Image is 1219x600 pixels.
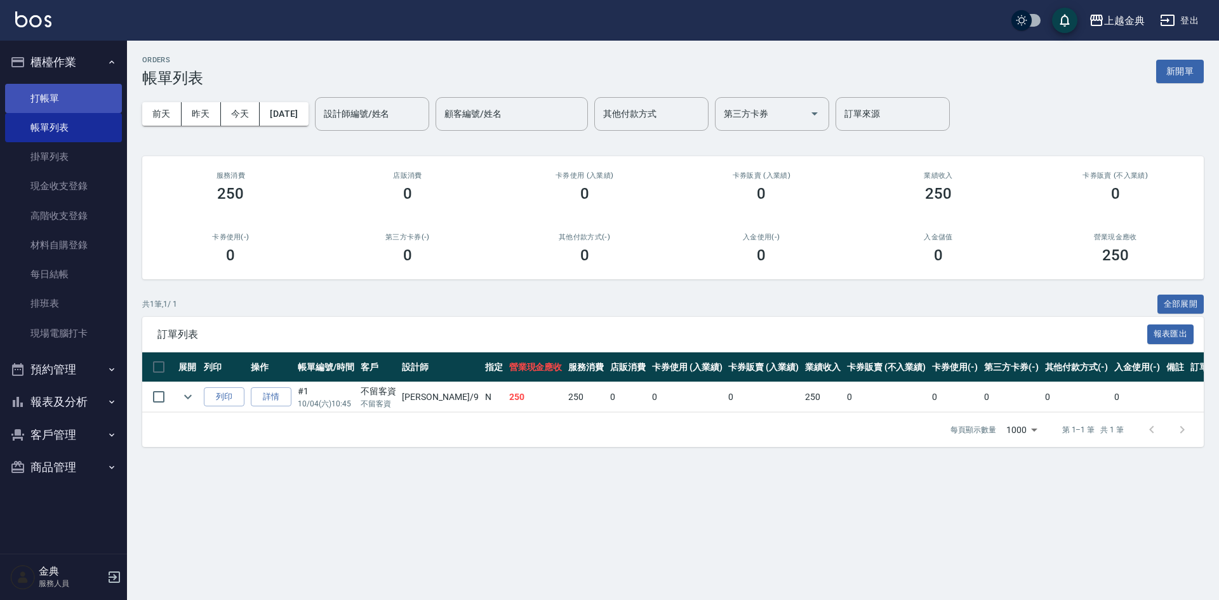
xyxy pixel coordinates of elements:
[1001,413,1042,447] div: 1000
[251,387,291,407] a: 詳情
[1104,13,1145,29] div: 上越金典
[5,319,122,348] a: 現場電腦打卡
[5,171,122,201] a: 現金收支登錄
[565,382,607,412] td: 250
[607,382,649,412] td: 0
[1147,324,1194,344] button: 報表匯出
[204,387,244,407] button: 列印
[142,102,182,126] button: 前天
[929,382,981,412] td: 0
[295,352,357,382] th: 帳單編號/時間
[725,382,802,412] td: 0
[865,171,1012,180] h2: 業績收入
[260,102,308,126] button: [DATE]
[844,352,929,382] th: 卡券販賣 (不入業績)
[580,246,589,264] h3: 0
[5,142,122,171] a: 掛單列表
[844,382,929,412] td: 0
[506,352,566,382] th: 營業現金應收
[1062,424,1124,436] p: 第 1–1 筆 共 1 筆
[5,46,122,79] button: 櫃檯作業
[565,352,607,382] th: 服務消費
[5,418,122,451] button: 客戶管理
[1111,352,1163,382] th: 入金使用(-)
[757,246,766,264] h3: 0
[5,230,122,260] a: 材料自購登錄
[925,185,952,203] h3: 250
[1042,171,1189,180] h2: 卡券販賣 (不入業績)
[1084,8,1150,34] button: 上越金典
[157,233,304,241] h2: 卡券使用(-)
[802,382,844,412] td: 250
[1042,382,1112,412] td: 0
[5,289,122,318] a: 排班表
[39,578,103,589] p: 服務人員
[226,246,235,264] h3: 0
[1111,382,1163,412] td: 0
[865,233,1012,241] h2: 入金儲值
[1156,60,1204,83] button: 新開單
[361,398,396,410] p: 不留客資
[580,185,589,203] h3: 0
[482,382,506,412] td: N
[399,382,481,412] td: [PERSON_NAME] /9
[688,233,835,241] h2: 入金使用(-)
[361,385,396,398] div: 不留客資
[802,352,844,382] th: 業績收入
[142,298,177,310] p: 共 1 筆, 1 / 1
[175,352,201,382] th: 展開
[1042,233,1189,241] h2: 營業現金應收
[1157,295,1204,314] button: 全部展開
[934,246,943,264] h3: 0
[5,201,122,230] a: 高階收支登錄
[201,352,248,382] th: 列印
[482,352,506,382] th: 指定
[5,385,122,418] button: 報表及分析
[182,102,221,126] button: 昨天
[981,352,1042,382] th: 第三方卡券(-)
[950,424,996,436] p: 每頁顯示數量
[511,233,658,241] h2: 其他付款方式(-)
[5,260,122,289] a: 每日結帳
[1163,352,1187,382] th: 備註
[403,185,412,203] h3: 0
[10,564,36,590] img: Person
[298,398,354,410] p: 10/04 (六) 10:45
[5,451,122,484] button: 商品管理
[217,185,244,203] h3: 250
[335,171,481,180] h2: 店販消費
[506,382,566,412] td: 250
[1155,9,1204,32] button: 登出
[248,352,295,382] th: 操作
[157,171,304,180] h3: 服務消費
[1102,246,1129,264] h3: 250
[607,352,649,382] th: 店販消費
[649,352,726,382] th: 卡券使用 (入業績)
[178,387,197,406] button: expand row
[1042,352,1112,382] th: 其他付款方式(-)
[1052,8,1077,33] button: save
[757,185,766,203] h3: 0
[649,382,726,412] td: 0
[981,382,1042,412] td: 0
[295,382,357,412] td: #1
[357,352,399,382] th: 客戶
[221,102,260,126] button: 今天
[1147,328,1194,340] a: 報表匯出
[39,565,103,578] h5: 金典
[688,171,835,180] h2: 卡券販賣 (入業績)
[725,352,802,382] th: 卡券販賣 (入業績)
[1111,185,1120,203] h3: 0
[5,84,122,113] a: 打帳單
[5,353,122,386] button: 預約管理
[142,69,203,87] h3: 帳單列表
[335,233,481,241] h2: 第三方卡券(-)
[5,113,122,142] a: 帳單列表
[929,352,981,382] th: 卡券使用(-)
[15,11,51,27] img: Logo
[399,352,481,382] th: 設計師
[403,246,412,264] h3: 0
[157,328,1147,341] span: 訂單列表
[511,171,658,180] h2: 卡券使用 (入業績)
[142,56,203,64] h2: ORDERS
